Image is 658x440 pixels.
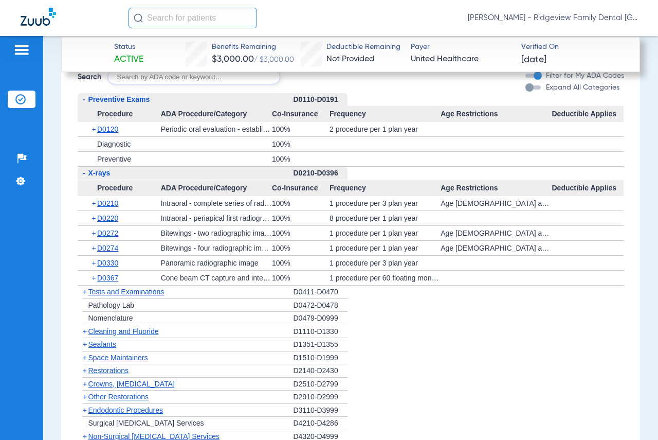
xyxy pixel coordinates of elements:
[88,354,148,362] span: Space Maintainers
[552,106,624,122] span: Deductible Applies
[294,93,348,106] div: D0110-D0191
[88,393,149,401] span: Other Restorations
[330,180,441,197] span: Frequency
[272,137,330,151] div: 100%
[92,241,98,255] span: +
[441,226,552,240] div: Age [DEMOGRAPHIC_DATA] and older
[254,56,294,63] span: / $3,000.00
[78,106,161,122] span: Procedure
[88,327,159,336] span: Cleaning and Fluoride
[97,244,118,252] span: D0274
[411,42,513,52] span: Payer
[83,354,87,362] span: +
[88,95,150,103] span: Preventive Exams
[83,95,85,103] span: -
[107,70,280,84] input: Search by ADA code or keyword…
[83,340,87,348] span: +
[441,106,552,122] span: Age Restrictions
[161,241,272,255] div: Bitewings - four radiographic images
[97,214,118,222] span: D0220
[330,211,441,225] div: 8 procedure per 1 plan year
[272,196,330,210] div: 100%
[161,271,272,285] div: Cone beam CT capture and interpretation with field of view of both jaws; with or without cranium
[294,417,348,430] div: D4210-D4286
[114,42,143,52] span: Status
[212,55,254,64] span: $3,000.00
[330,241,441,255] div: 1 procedure per 1 plan year
[326,55,374,63] span: Not Provided
[441,241,552,255] div: Age [DEMOGRAPHIC_DATA] and older
[294,391,348,404] div: D2910-D2999
[272,180,330,197] span: Co-Insurance
[88,169,111,177] span: X-rays
[411,53,513,66] span: United Healthcare
[294,299,348,312] div: D0472-D0478
[294,312,348,325] div: D0479-D0999
[330,271,441,285] div: 1 procedure per 60 floating months
[330,256,441,270] div: 1 procedure per 3 plan year
[97,140,131,148] span: Diagnostic
[129,8,257,28] input: Search for patients
[83,327,87,336] span: +
[114,53,143,66] span: Active
[78,180,161,197] span: Procedure
[161,106,272,122] span: ADA Procedure/Category
[521,54,546,66] span: [DATE]
[330,122,441,136] div: 2 procedure per 1 plan year
[212,42,294,52] span: Benefits Remaining
[272,256,330,270] div: 100%
[272,152,330,166] div: 100%
[88,366,129,375] span: Restorations
[88,314,133,322] span: Nomenclature
[607,391,658,440] iframe: Chat Widget
[21,8,56,26] img: Zuub Logo
[88,419,204,427] span: Surgical [MEDICAL_DATA] Services
[88,288,164,296] span: Tests and Examinations
[88,340,116,348] span: Sealants
[294,325,348,339] div: D1110-D1330
[78,72,101,82] span: Search
[88,406,163,414] span: Endodontic Procedures
[92,122,98,136] span: +
[83,169,85,177] span: -
[294,351,348,365] div: D1510-D1999
[88,380,175,388] span: Crowns, [MEDICAL_DATA]
[83,393,87,401] span: +
[134,13,143,23] img: Search Icon
[92,226,98,240] span: +
[441,180,552,197] span: Age Restrictions
[83,288,87,296] span: +
[294,338,348,351] div: D1351-D1355
[330,196,441,210] div: 1 procedure per 3 plan year
[83,406,87,414] span: +
[92,211,98,225] span: +
[88,301,135,309] span: Pathology Lab
[546,84,619,91] span: Expand All Categories
[326,42,400,52] span: Deductible Remaining
[97,229,118,237] span: D0272
[272,271,330,285] div: 100%
[294,404,348,417] div: D3110-D3999
[294,378,348,391] div: D2510-D2799
[294,364,348,378] div: D2140-D2430
[161,211,272,225] div: Intraoral - periapical first radiographic image
[161,256,272,270] div: Panoramic radiographic image
[161,122,272,136] div: Periodic oral evaluation - established patient
[330,226,441,240] div: 1 procedure per 1 plan year
[97,259,118,267] span: D0330
[97,199,118,207] span: D0210
[92,256,98,270] span: +
[97,155,131,163] span: Preventive
[161,180,272,197] span: ADA Procedure/Category
[468,13,637,23] span: [PERSON_NAME] - Ridgeview Family Dental [GEOGRAPHIC_DATA]
[92,271,98,285] span: +
[521,42,623,52] span: Verified On
[272,211,330,225] div: 100%
[441,196,552,210] div: Age [DEMOGRAPHIC_DATA] and older
[161,226,272,240] div: Bitewings - two radiographic images
[294,167,348,180] div: D0210-D0396
[330,106,441,122] span: Frequency
[83,366,87,375] span: +
[161,196,272,210] div: Intraoral - complete series of radiographic images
